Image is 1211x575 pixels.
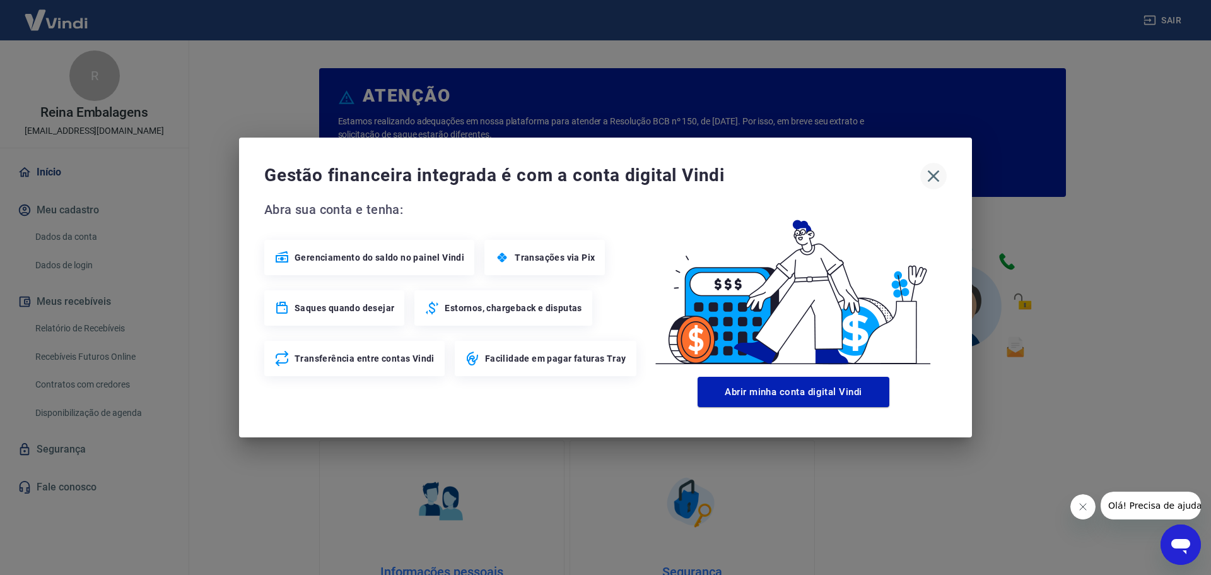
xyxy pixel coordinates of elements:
[295,352,435,365] span: Transferência entre contas Vindi
[264,163,920,188] span: Gestão financeira integrada é com a conta digital Vindi
[485,352,626,365] span: Facilidade em pagar faturas Tray
[1070,494,1096,519] iframe: Fechar mensagem
[1101,492,1201,519] iframe: Mensagem da empresa
[295,302,394,314] span: Saques quando desejar
[264,199,640,220] span: Abra sua conta e tenha:
[640,199,947,372] img: Good Billing
[515,251,595,264] span: Transações via Pix
[8,9,106,19] span: Olá! Precisa de ajuda?
[698,377,889,407] button: Abrir minha conta digital Vindi
[295,251,464,264] span: Gerenciamento do saldo no painel Vindi
[1161,525,1201,565] iframe: Botão para abrir a janela de mensagens
[445,302,582,314] span: Estornos, chargeback e disputas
